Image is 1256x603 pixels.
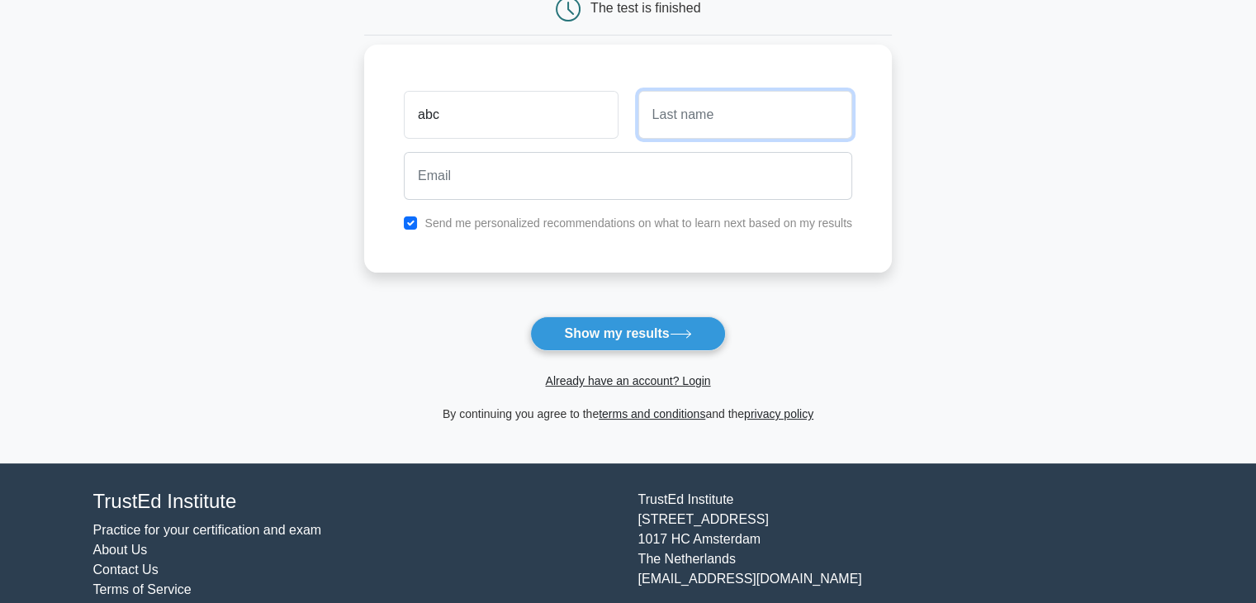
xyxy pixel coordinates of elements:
[545,374,710,387] a: Already have an account? Login
[93,582,192,596] a: Terms of Service
[744,407,813,420] a: privacy policy
[354,404,902,424] div: By continuing you agree to the and the
[590,1,700,15] div: The test is finished
[93,543,148,557] a: About Us
[424,216,852,230] label: Send me personalized recommendations on what to learn next based on my results
[93,523,322,537] a: Practice for your certification and exam
[599,407,705,420] a: terms and conditions
[93,563,159,577] a: Contact Us
[404,91,618,139] input: First name
[638,91,852,139] input: Last name
[530,316,725,351] button: Show my results
[93,490,619,514] h4: TrustEd Institute
[404,152,852,200] input: Email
